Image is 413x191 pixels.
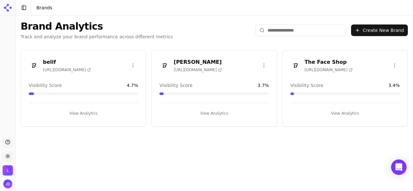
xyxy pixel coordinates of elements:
[29,60,39,71] img: belif
[127,82,138,89] span: 4.7 %
[388,82,400,89] span: 3.4 %
[3,179,12,188] img: Juan Dolan
[36,5,52,10] span: Brands
[21,33,173,40] p: Track and analyze your brand performance across different metrics
[305,58,353,66] h3: The Face Shop
[29,108,138,119] button: View Analytics
[174,58,222,66] h3: [PERSON_NAME]
[159,108,269,119] button: View Analytics
[36,5,52,11] nav: breadcrumb
[159,82,192,89] span: Visibility Score
[290,82,323,89] span: Visibility Score
[3,179,12,188] button: Open user button
[174,67,222,72] span: [URL][DOMAIN_NAME]
[29,82,62,89] span: Visibility Score
[43,58,91,66] h3: belif
[21,21,173,32] h1: Brand Analytics
[159,60,170,71] img: Dr. Groot
[351,24,408,36] button: Create New Brand
[3,165,13,176] img: LG H&H
[43,67,91,72] span: [URL][DOMAIN_NAME]
[290,108,400,119] button: View Analytics
[305,67,353,72] span: [URL][DOMAIN_NAME]
[290,60,301,71] img: The Face Shop
[257,82,269,89] span: 3.7 %
[3,165,13,176] button: Open organization switcher
[391,159,407,175] div: Open Intercom Messenger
